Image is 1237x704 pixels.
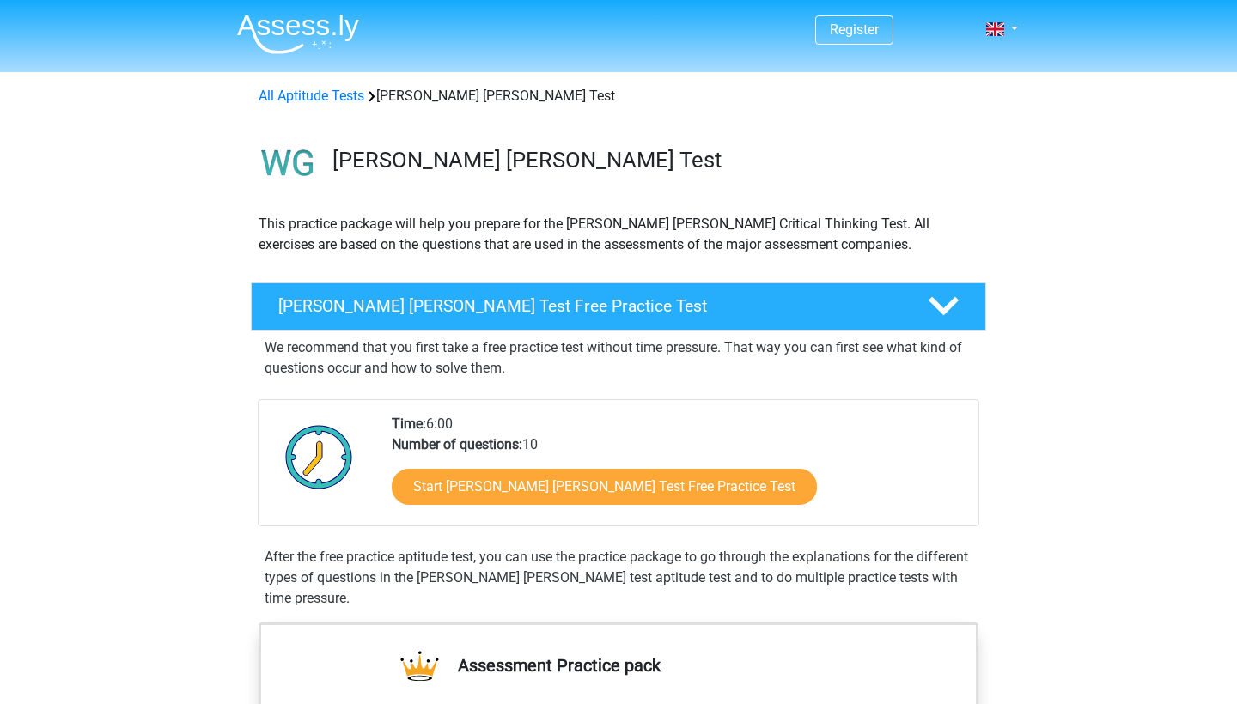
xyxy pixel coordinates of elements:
[278,296,900,316] h4: [PERSON_NAME] [PERSON_NAME] Test Free Practice Test
[830,21,879,38] a: Register
[392,469,817,505] a: Start [PERSON_NAME] [PERSON_NAME] Test Free Practice Test
[252,127,325,200] img: watson glaser test
[379,414,978,525] div: 6:00 10
[244,282,993,331] a: [PERSON_NAME] [PERSON_NAME] Test Free Practice Test
[259,88,364,104] a: All Aptitude Tests
[392,436,522,452] b: Number of questions:
[258,547,979,609] div: After the free practice aptitude test, you can use the practice package to go through the explana...
[259,214,978,255] p: This practice package will help you prepare for the [PERSON_NAME] [PERSON_NAME] Critical Thinking...
[237,14,359,54] img: Assessly
[332,147,972,173] h3: [PERSON_NAME] [PERSON_NAME] Test
[265,337,972,379] p: We recommend that you first take a free practice test without time pressure. That way you can fir...
[392,416,426,432] b: Time:
[276,414,363,500] img: Clock
[252,86,985,106] div: [PERSON_NAME] [PERSON_NAME] Test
